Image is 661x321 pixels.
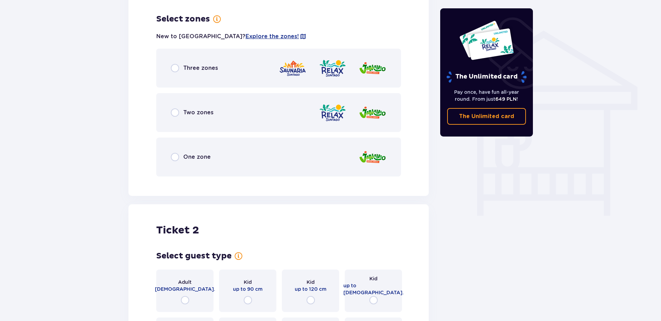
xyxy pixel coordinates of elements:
[233,286,262,293] span: up to 90 cm
[156,33,307,40] p: New to [GEOGRAPHIC_DATA]?
[183,153,211,161] span: One zone
[155,286,215,293] span: [DEMOGRAPHIC_DATA].
[156,14,210,24] h3: Select zones
[359,103,386,123] img: Jamango
[156,251,232,261] h3: Select guest type
[178,279,192,286] span: Adult
[369,275,377,282] span: Kid
[307,279,315,286] span: Kid
[343,282,404,296] span: up to [DEMOGRAPHIC_DATA].
[245,33,299,40] a: Explore the zones!
[244,279,252,286] span: Kid
[446,71,527,83] p: The Unlimited card
[459,113,514,120] p: The Unlimited card
[447,108,526,125] a: The Unlimited card
[459,20,514,60] img: Two entry cards to Suntago with the word 'UNLIMITED RELAX', featuring a white background with tro...
[359,58,386,78] img: Jamango
[495,96,517,102] span: 649 PLN
[319,103,346,123] img: Relax
[183,64,218,72] span: Three zones
[295,286,326,293] span: up to 120 cm
[359,147,386,167] img: Jamango
[279,58,307,78] img: Saunaria
[183,109,214,116] span: Two zones
[156,224,199,237] h2: Ticket 2
[319,58,346,78] img: Relax
[447,89,526,102] p: Pay once, have fun all-year round. From just !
